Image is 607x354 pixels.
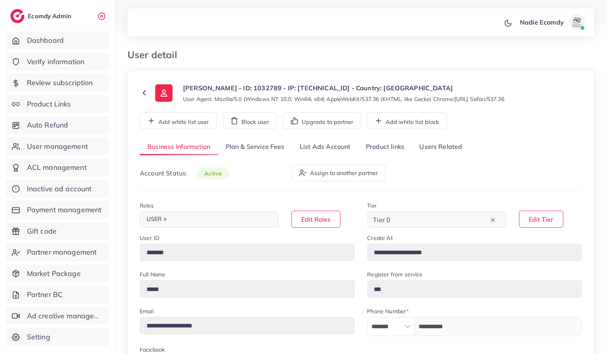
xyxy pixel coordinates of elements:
input: Search for option [171,213,268,226]
a: List Ads Account [292,139,358,156]
a: Users Related [412,139,470,156]
label: Facebook [140,346,165,354]
span: Product Links [27,99,71,109]
small: User Agent: Mozilla/5.0 (Windows NT 10.0; Win64; x64) AppleWebKit/537.36 (KHTML, like Gecko) Chro... [183,95,504,103]
label: Full Name [140,270,166,278]
label: Roles [140,202,154,209]
p: Account Status: [140,168,229,178]
button: Edit Roles [291,211,341,228]
p: Nadie Ecomdy [520,17,564,27]
a: logoEcomdy Admin [10,9,73,23]
h3: User detail [127,49,183,61]
button: Block user [223,112,277,129]
span: Partner management [27,247,97,257]
a: Partner management [6,243,109,261]
span: Tier 0 [372,214,392,226]
label: User ID [140,234,159,242]
div: Search for option [367,211,506,228]
span: Payment management [27,205,102,215]
a: Auto Refund [6,116,109,134]
span: Auto Refund [27,120,69,130]
a: Business Information [140,139,218,156]
a: ACL management [6,158,109,177]
span: active [197,167,229,179]
span: User management [27,141,88,152]
button: Edit Tier [519,211,563,228]
button: Deselect USER [163,217,167,221]
a: Payment management [6,201,109,219]
div: Search for option [140,211,279,228]
p: [PERSON_NAME] - ID: 1032789 - IP: [TECHNICAL_ID] - Country: [GEOGRAPHIC_DATA] [183,83,504,93]
img: logo [10,9,25,23]
a: Inactive ad account [6,180,109,198]
label: Tier [367,202,377,209]
label: Phone Number [367,307,409,315]
a: Setting [6,328,109,346]
label: Register from service [367,270,423,278]
button: Assign to another partner [291,165,386,181]
button: Upgrade to partner [283,112,361,129]
span: Partner BC [27,289,63,300]
h2: Ecomdy Admin [28,12,73,20]
a: Dashboard [6,31,109,49]
span: Ad creative management [27,311,103,321]
span: Gift code [27,226,57,236]
label: Email [140,307,154,315]
img: ic-user-info.36bf1079.svg [155,84,173,102]
a: Ad creative management [6,307,109,325]
img: avatar [569,14,585,30]
label: Create At [367,234,393,242]
span: Review subscription [27,78,93,88]
a: Verify information [6,53,109,71]
span: ACL management [27,162,87,173]
a: Product links [358,139,412,156]
a: Nadie Ecomdyavatar [516,14,588,30]
input: Search for option [393,213,489,226]
span: USER [143,214,171,225]
span: Market Package [27,268,81,279]
a: Plan & Service Fees [218,139,292,156]
button: Add white list block [367,112,447,129]
span: Setting [27,332,50,342]
a: Partner BC [6,285,109,304]
button: Clear Selected [491,215,495,224]
a: User management [6,137,109,156]
span: Inactive ad account [27,184,92,194]
button: Add white list user [140,112,217,129]
a: Gift code [6,222,109,240]
a: Market Package [6,265,109,283]
a: Product Links [6,95,109,113]
a: Review subscription [6,74,109,92]
span: Verify information [27,57,85,67]
span: Dashboard [27,35,64,46]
